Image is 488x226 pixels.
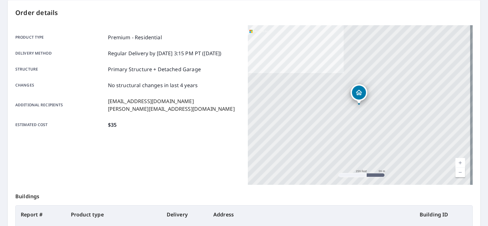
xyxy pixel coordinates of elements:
p: Additional recipients [15,97,105,113]
th: Product type [66,206,162,223]
div: Dropped pin, building 1, Residential property, 9590 Silverthorn Rd Mc Kean, PA 16426 [351,84,367,104]
p: Changes [15,81,105,89]
a: Current Level 17, Zoom Out [455,168,465,177]
th: Building ID [415,206,472,223]
p: Delivery method [15,49,105,57]
p: [PERSON_NAME][EMAIL_ADDRESS][DOMAIN_NAME] [108,105,235,113]
p: $35 [108,121,117,129]
p: Buildings [15,185,473,205]
a: Current Level 17, Zoom In [455,158,465,168]
p: No structural changes in last 4 years [108,81,198,89]
th: Delivery [162,206,208,223]
p: [EMAIL_ADDRESS][DOMAIN_NAME] [108,97,235,105]
p: Premium - Residential [108,34,162,41]
p: Estimated cost [15,121,105,129]
th: Address [208,206,415,223]
p: Structure [15,65,105,73]
p: Primary Structure + Detached Garage [108,65,201,73]
p: Order details [15,8,473,18]
th: Report # [16,206,66,223]
p: Regular Delivery by [DATE] 3:15 PM PT ([DATE]) [108,49,222,57]
p: Product type [15,34,105,41]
